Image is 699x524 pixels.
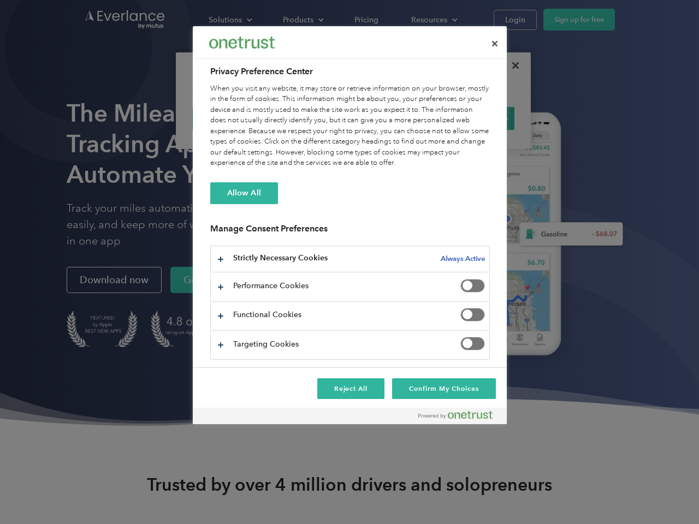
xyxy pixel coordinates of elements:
[418,410,501,424] a: Powered by OneTrust Opens in a new Tab
[418,410,493,419] img: Powered by OneTrust Opens in a new Tab
[209,32,275,53] div: Everlance
[210,65,490,78] h2: Privacy Preference Center
[209,37,275,48] img: Everlance
[193,26,507,424] div: Preference center
[210,182,278,204] button: Allow All
[483,32,507,56] button: Close
[392,378,495,399] button: Confirm My Choices
[317,378,385,399] button: Reject All
[193,26,507,424] div: Privacy Preference Center
[210,223,490,240] h3: Manage Consent Preferences
[210,84,490,169] div: When you visit any website, it may store or retrieve information on your browser, mostly in the f...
